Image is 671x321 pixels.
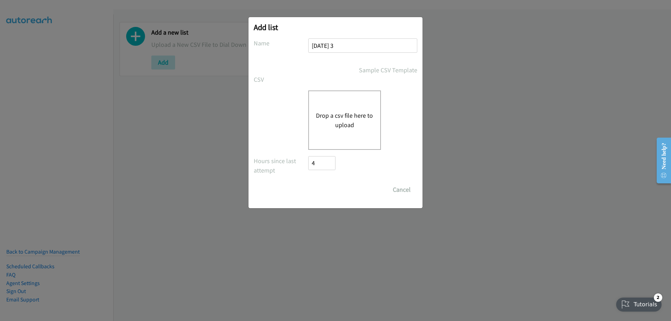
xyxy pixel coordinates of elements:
[651,133,671,188] iframe: Resource Center
[254,22,417,32] h2: Add list
[359,65,417,75] a: Sample CSV Template
[254,38,308,48] label: Name
[254,156,308,175] label: Hours since last attempt
[386,183,417,197] button: Cancel
[612,291,666,316] iframe: Checklist
[316,111,373,130] button: Drop a csv file here to upload
[254,75,308,84] label: CSV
